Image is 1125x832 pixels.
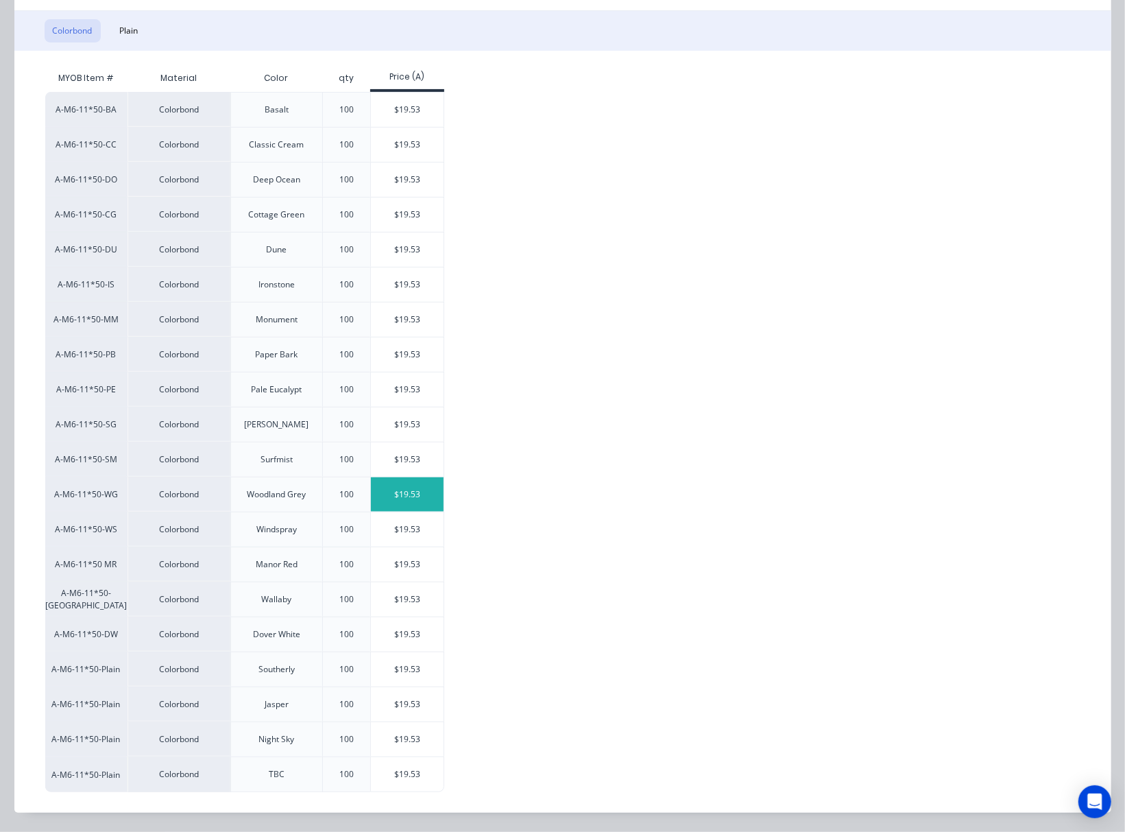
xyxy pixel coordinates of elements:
[371,442,444,477] div: $19.53
[45,197,128,232] div: A-M6-11*50-CG
[45,547,128,582] div: A-M6-11*50 MR
[339,243,354,256] div: 100
[328,61,365,95] div: qty
[339,383,354,396] div: 100
[128,477,230,512] div: Colorbond
[371,407,444,442] div: $19.53
[128,442,230,477] div: Colorbond
[45,687,128,722] div: A-M6-11*50-Plain
[128,547,230,582] div: Colorbond
[339,104,354,116] div: 100
[339,139,354,151] div: 100
[128,652,230,687] div: Colorbond
[258,278,295,291] div: Ironstone
[45,722,128,757] div: A-M6-11*50-Plain
[371,512,444,547] div: $19.53
[128,722,230,757] div: Colorbond
[244,418,309,431] div: [PERSON_NAME]
[45,407,128,442] div: A-M6-11*50-SG
[1078,785,1111,818] div: Open Intercom Messenger
[253,61,299,95] div: Color
[256,558,298,571] div: Manor Red
[371,652,444,687] div: $19.53
[339,209,354,221] div: 100
[339,313,354,326] div: 100
[128,337,230,372] div: Colorbond
[371,233,444,267] div: $19.53
[248,209,304,221] div: Cottage Green
[261,593,291,606] div: Wallaby
[249,139,304,151] div: Classic Cream
[45,302,128,337] div: A-M6-11*50-MM
[128,407,230,442] div: Colorbond
[371,547,444,582] div: $19.53
[258,733,294,746] div: Night Sky
[269,768,285,781] div: TBC
[339,278,354,291] div: 100
[128,512,230,547] div: Colorbond
[247,488,306,501] div: Woodland Grey
[45,232,128,267] div: A-M6-11*50-DU
[128,127,230,162] div: Colorbond
[255,348,298,361] div: Paper Bark
[45,582,128,617] div: A-M6-11*50-[GEOGRAPHIC_DATA]
[339,768,354,781] div: 100
[339,663,354,676] div: 100
[45,19,101,43] button: Colorbond
[128,197,230,232] div: Colorbond
[266,243,287,256] div: Dune
[45,127,128,162] div: A-M6-11*50-CC
[371,372,444,407] div: $19.53
[45,64,128,92] div: MYOB Item #
[265,104,289,116] div: Basalt
[128,582,230,617] div: Colorbond
[45,477,128,512] div: A-M6-11*50-WG
[370,71,445,83] div: Price (A)
[256,313,298,326] div: Monument
[371,268,444,302] div: $19.53
[339,698,354,711] div: 100
[128,302,230,337] div: Colorbond
[256,523,297,536] div: Windspray
[128,372,230,407] div: Colorbond
[261,453,293,466] div: Surfmist
[128,687,230,722] div: Colorbond
[253,628,300,641] div: Dover White
[45,757,128,792] div: A-M6-11*50-Plain
[45,442,128,477] div: A-M6-11*50-SM
[371,757,444,792] div: $19.53
[265,698,289,711] div: Jasper
[128,757,230,792] div: Colorbond
[339,174,354,186] div: 100
[371,582,444,617] div: $19.53
[339,628,354,641] div: 100
[339,733,354,746] div: 100
[251,383,302,396] div: Pale Eucalypt
[371,302,444,337] div: $19.53
[371,93,444,127] div: $19.53
[128,64,230,92] div: Material
[371,198,444,232] div: $19.53
[45,372,128,407] div: A-M6-11*50-PE
[371,163,444,197] div: $19.53
[45,617,128,652] div: A-M6-11*50-DW
[128,232,230,267] div: Colorbond
[45,652,128,687] div: A-M6-11*50-Plain
[258,663,295,676] div: Southerly
[45,267,128,302] div: A-M6-11*50-IS
[128,267,230,302] div: Colorbond
[253,174,300,186] div: Deep Ocean
[339,488,354,501] div: 100
[128,617,230,652] div: Colorbond
[371,687,444,722] div: $19.53
[371,128,444,162] div: $19.53
[339,418,354,431] div: 100
[371,722,444,757] div: $19.53
[339,558,354,571] div: 100
[45,337,128,372] div: A-M6-11*50-PB
[371,337,444,372] div: $19.53
[339,348,354,361] div: 100
[45,92,128,127] div: A-M6-11*50-BA
[339,453,354,466] div: 100
[45,162,128,197] div: A-M6-11*50-DO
